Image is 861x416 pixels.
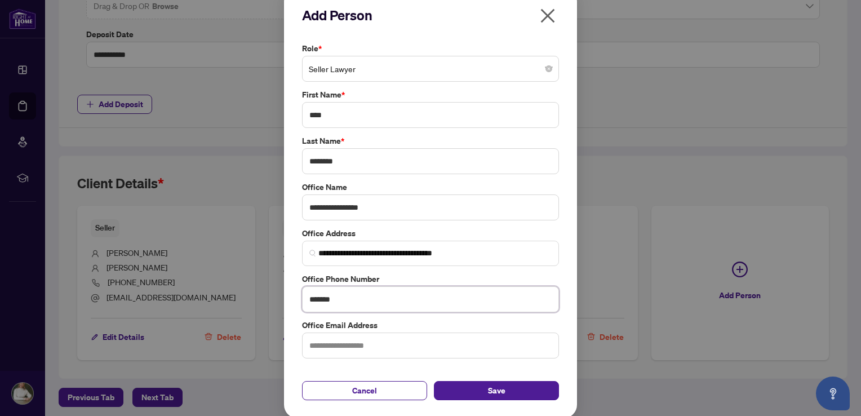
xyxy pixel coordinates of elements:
[302,6,559,24] h2: Add Person
[302,88,559,101] label: First Name
[302,42,559,55] label: Role
[302,181,559,193] label: Office Name
[302,319,559,331] label: Office Email Address
[488,382,505,400] span: Save
[309,58,552,79] span: Seller Lawyer
[309,250,316,256] img: search_icon
[545,65,552,72] span: close-circle
[302,273,559,285] label: Office Phone Number
[352,382,377,400] span: Cancel
[816,377,850,410] button: Open asap
[302,227,559,240] label: Office Address
[302,135,559,147] label: Last Name
[539,7,557,25] span: close
[434,381,559,400] button: Save
[302,381,427,400] button: Cancel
